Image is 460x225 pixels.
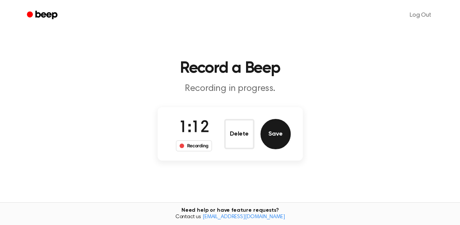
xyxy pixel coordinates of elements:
[179,120,209,136] span: 1:12
[402,6,439,24] a: Log Out
[85,83,375,95] p: Recording in progress.
[176,140,212,152] div: Recording
[224,119,254,149] button: Delete Audio Record
[37,61,424,77] h1: Record a Beep
[5,214,455,221] span: Contact us
[260,119,291,149] button: Save Audio Record
[22,8,64,23] a: Beep
[203,214,285,220] a: [EMAIL_ADDRESS][DOMAIN_NAME]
